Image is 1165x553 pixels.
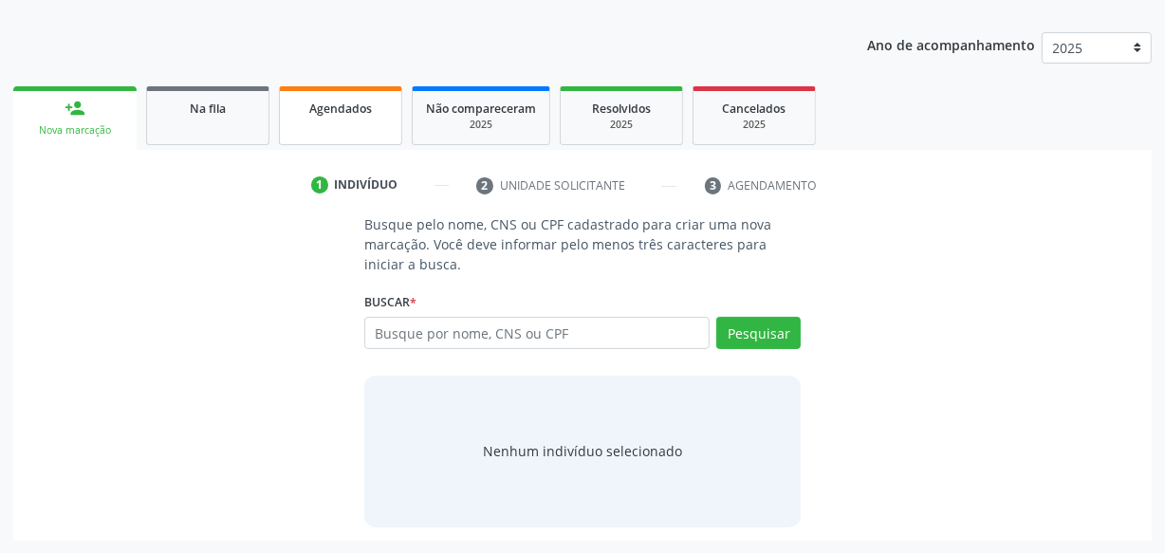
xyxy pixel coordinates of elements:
div: person_add [65,98,85,119]
input: Busque por nome, CNS ou CPF [364,317,710,349]
div: 2025 [574,118,669,132]
span: Não compareceram [426,101,536,117]
div: Nova marcação [27,123,123,138]
div: Indivíduo [335,176,398,194]
p: Ano de acompanhamento [867,32,1035,56]
span: Agendados [309,101,372,117]
div: Nenhum indivíduo selecionado [483,441,682,461]
span: Na fila [190,101,226,117]
div: 2025 [426,118,536,132]
div: 1 [311,176,328,194]
span: Cancelados [723,101,786,117]
p: Busque pelo nome, CNS ou CPF cadastrado para criar uma nova marcação. Você deve informar pelo men... [364,214,801,274]
button: Pesquisar [716,317,801,349]
span: Resolvidos [592,101,651,117]
div: 2025 [707,118,802,132]
label: Buscar [364,287,416,317]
